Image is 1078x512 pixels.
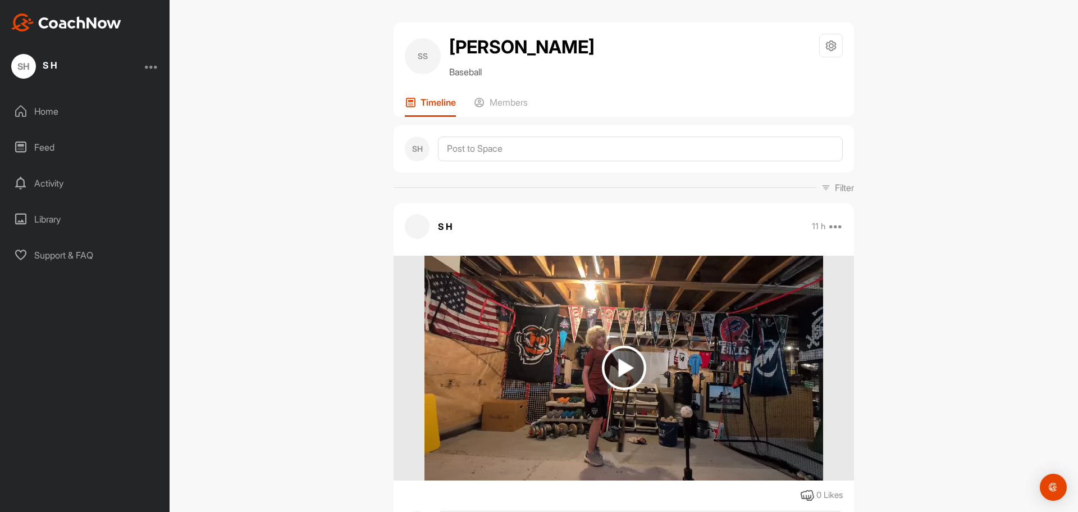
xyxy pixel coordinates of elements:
[490,97,528,108] p: Members
[421,97,456,108] p: Timeline
[438,220,453,233] p: S H
[449,65,595,79] p: Baseball
[449,34,595,61] h2: [PERSON_NAME]
[6,169,165,197] div: Activity
[405,38,441,74] div: SS
[812,221,825,232] p: 11 h
[602,346,646,390] img: play
[816,489,843,502] div: 0 Likes
[424,256,823,481] img: media
[43,61,57,70] div: S H
[6,241,165,269] div: Support & FAQ
[835,181,854,194] p: Filter
[405,137,430,161] div: SH
[11,54,36,79] div: SH
[6,97,165,125] div: Home
[11,13,121,31] img: CoachNow
[1040,474,1067,501] div: Open Intercom Messenger
[6,205,165,233] div: Library
[6,133,165,161] div: Feed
